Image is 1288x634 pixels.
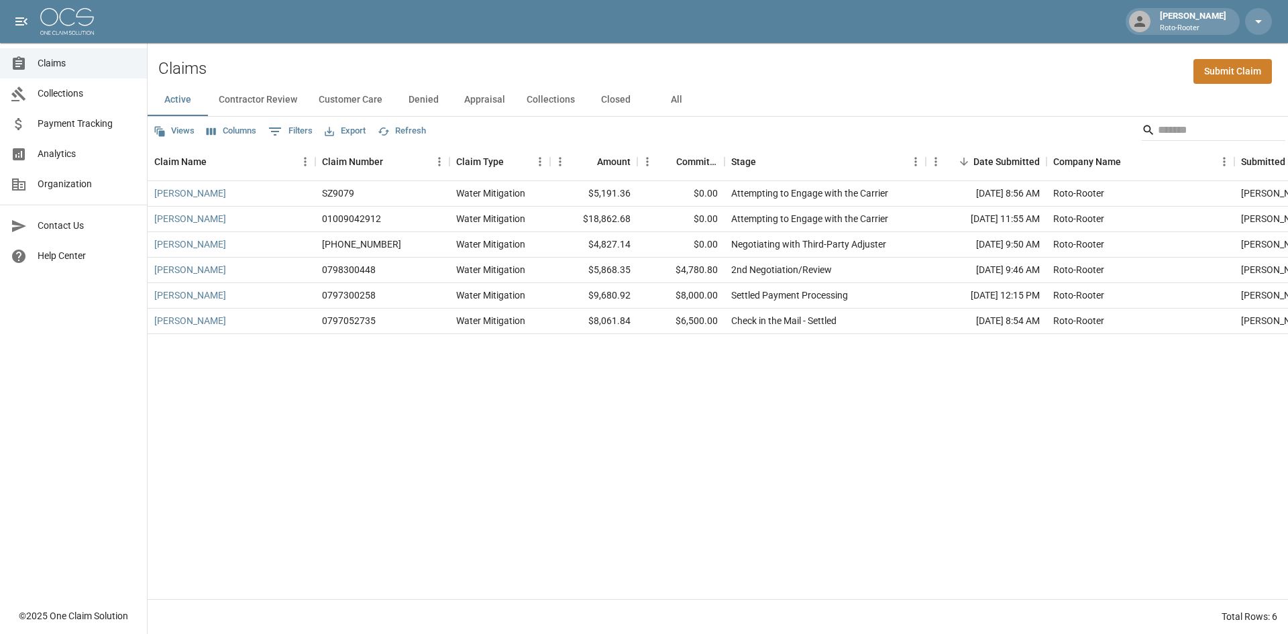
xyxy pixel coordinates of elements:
[295,152,315,172] button: Menu
[926,181,1046,207] div: [DATE] 8:56 AM
[926,283,1046,309] div: [DATE] 12:15 PM
[637,283,724,309] div: $8,000.00
[456,212,525,225] div: Water Mitigation
[756,152,775,171] button: Sort
[926,207,1046,232] div: [DATE] 11:55 AM
[383,152,402,171] button: Sort
[456,187,525,200] div: Water Mitigation
[578,152,597,171] button: Sort
[158,59,207,78] h2: Claims
[1046,143,1234,180] div: Company Name
[731,212,888,225] div: Attempting to Engage with the Carrier
[906,152,926,172] button: Menu
[203,121,260,142] button: Select columns
[321,121,369,142] button: Export
[8,8,35,35] button: open drawer
[374,121,429,142] button: Refresh
[322,263,376,276] div: 0798300448
[265,121,316,142] button: Show filters
[926,152,946,172] button: Menu
[926,258,1046,283] div: [DATE] 9:46 AM
[637,143,724,180] div: Committed Amount
[38,177,136,191] span: Organization
[148,143,315,180] div: Claim Name
[19,609,128,623] div: © 2025 One Claim Solution
[550,207,637,232] div: $18,862.68
[646,84,706,116] button: All
[955,152,973,171] button: Sort
[154,314,226,327] a: [PERSON_NAME]
[456,288,525,302] div: Water Mitigation
[154,187,226,200] a: [PERSON_NAME]
[1053,314,1104,327] div: Roto-Rooter
[429,152,449,172] button: Menu
[530,152,550,172] button: Menu
[1155,9,1232,34] div: [PERSON_NAME]
[926,309,1046,334] div: [DATE] 8:54 AM
[637,152,657,172] button: Menu
[148,84,1288,116] div: dynamic tabs
[40,8,94,35] img: ocs-logo-white-transparent.png
[1160,23,1226,34] p: Roto-Rooter
[154,263,226,276] a: [PERSON_NAME]
[154,288,226,302] a: [PERSON_NAME]
[449,143,550,180] div: Claim Type
[1222,610,1277,623] div: Total Rows: 6
[38,117,136,131] span: Payment Tracking
[516,84,586,116] button: Collections
[550,232,637,258] div: $4,827.14
[550,181,637,207] div: $5,191.36
[1053,263,1104,276] div: Roto-Rooter
[38,219,136,233] span: Contact Us
[38,56,136,70] span: Claims
[926,143,1046,180] div: Date Submitted
[637,232,724,258] div: $0.00
[322,288,376,302] div: 0797300258
[637,207,724,232] div: $0.00
[724,143,926,180] div: Stage
[657,152,676,171] button: Sort
[1053,187,1104,200] div: Roto-Rooter
[322,187,354,200] div: SZ9079
[504,152,523,171] button: Sort
[926,232,1046,258] div: [DATE] 9:50 AM
[1121,152,1140,171] button: Sort
[637,181,724,207] div: $0.00
[731,237,886,251] div: Negotiating with Third-Party Adjuster
[453,84,516,116] button: Appraisal
[1142,119,1285,144] div: Search
[38,147,136,161] span: Analytics
[973,143,1040,180] div: Date Submitted
[38,87,136,101] span: Collections
[322,143,383,180] div: Claim Number
[586,84,646,116] button: Closed
[731,187,888,200] div: Attempting to Engage with the Carrier
[154,212,226,225] a: [PERSON_NAME]
[315,143,449,180] div: Claim Number
[456,314,525,327] div: Water Mitigation
[731,263,832,276] div: 2nd Negotiation/Review
[550,283,637,309] div: $9,680.92
[1193,59,1272,84] a: Submit Claim
[393,84,453,116] button: Denied
[597,143,631,180] div: Amount
[456,143,504,180] div: Claim Type
[1053,237,1104,251] div: Roto-Rooter
[322,212,381,225] div: 01009042912
[637,258,724,283] div: $4,780.80
[154,237,226,251] a: [PERSON_NAME]
[1053,143,1121,180] div: Company Name
[322,237,401,251] div: 01-009-047876
[148,84,208,116] button: Active
[154,143,207,180] div: Claim Name
[676,143,718,180] div: Committed Amount
[1053,212,1104,225] div: Roto-Rooter
[731,143,756,180] div: Stage
[456,237,525,251] div: Water Mitigation
[1214,152,1234,172] button: Menu
[550,258,637,283] div: $5,868.35
[1053,288,1104,302] div: Roto-Rooter
[456,263,525,276] div: Water Mitigation
[207,152,225,171] button: Sort
[322,314,376,327] div: 0797052735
